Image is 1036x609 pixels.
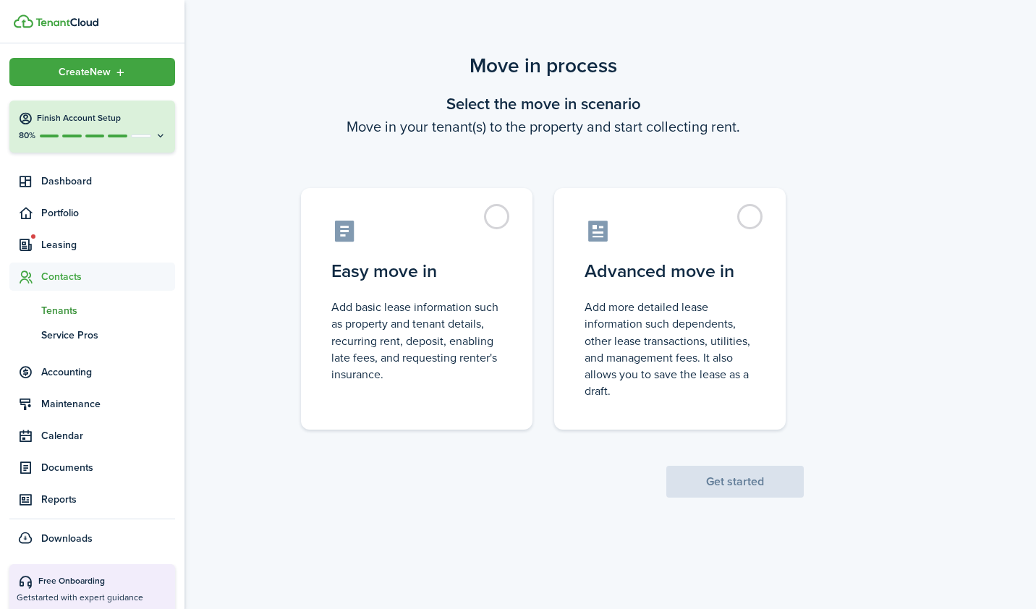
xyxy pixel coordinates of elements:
span: Documents [41,460,175,475]
control-radio-card-title: Easy move in [331,258,502,284]
span: Contacts [41,269,175,284]
span: Accounting [41,365,175,380]
button: Open menu [9,58,175,86]
wizard-step-header-title: Select the move in scenario [283,92,804,116]
a: Dashboard [9,167,175,195]
span: Create New [59,67,111,77]
wizard-step-header-description: Move in your tenant(s) to the property and start collecting rent. [283,116,804,137]
span: Dashboard [41,174,175,189]
img: TenantCloud [35,18,98,27]
span: Calendar [41,428,175,443]
control-radio-card-title: Advanced move in [585,258,755,284]
h4: Finish Account Setup [37,112,166,124]
span: Maintenance [41,396,175,412]
span: Downloads [41,531,93,546]
div: Free Onboarding [38,575,168,589]
span: Service Pros [41,328,175,343]
a: Service Pros [9,323,175,347]
scenario-title: Move in process [283,51,804,81]
span: Portfolio [41,205,175,221]
img: TenantCloud [14,14,33,28]
button: Finish Account Setup80% [9,101,175,153]
span: Reports [41,492,175,507]
span: Leasing [41,237,175,252]
p: 80% [18,129,36,142]
p: Get [17,592,168,604]
control-radio-card-description: Add basic lease information such as property and tenant details, recurring rent, deposit, enablin... [331,299,502,383]
span: started with expert guidance [31,591,143,604]
a: Reports [9,485,175,514]
span: Tenants [41,303,175,318]
control-radio-card-description: Add more detailed lease information such dependents, other lease transactions, utilities, and man... [585,299,755,399]
a: Tenants [9,298,175,323]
